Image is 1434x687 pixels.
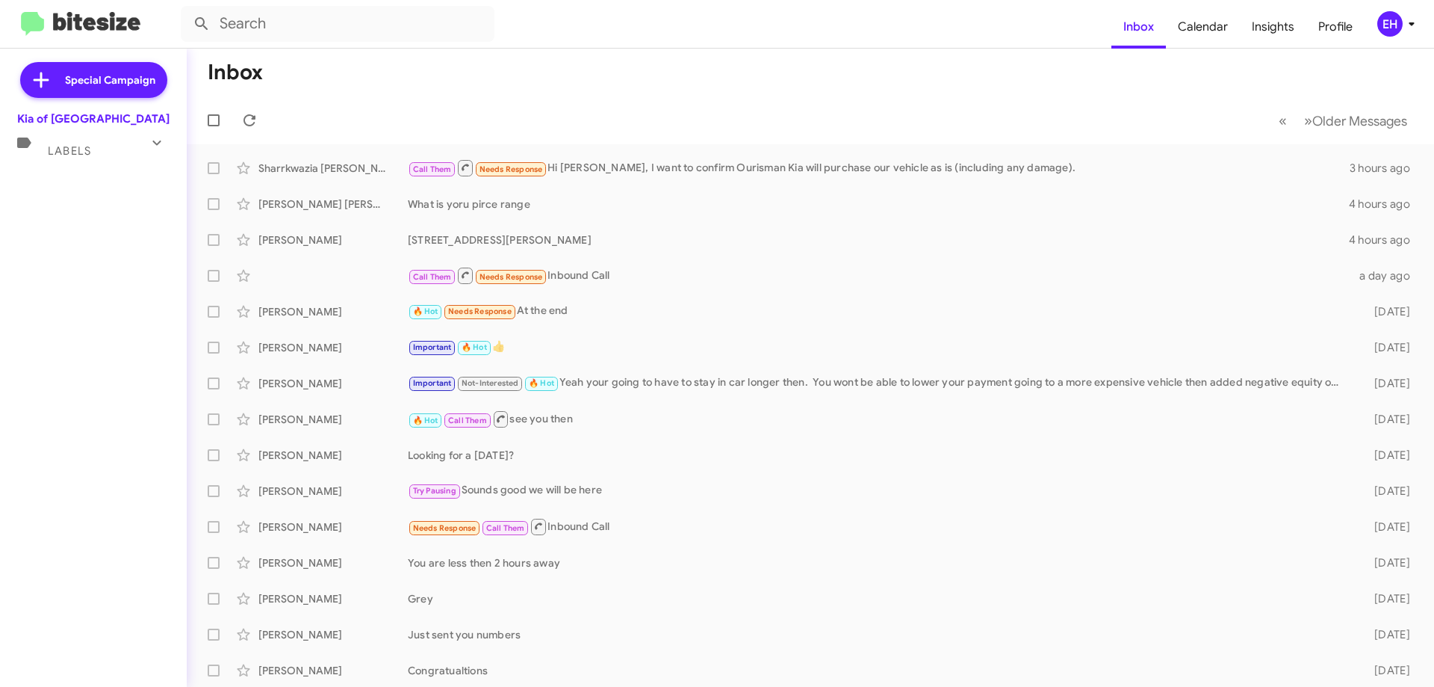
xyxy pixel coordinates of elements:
span: Call Them [413,272,452,282]
span: Call Them [448,416,487,425]
div: Inbound Call [408,266,1350,285]
div: Looking for a [DATE]? [408,448,1350,463]
span: Needs Response [479,272,543,282]
span: » [1304,111,1312,130]
div: a day ago [1350,268,1422,283]
div: [PERSON_NAME] [258,232,408,247]
div: [DATE] [1350,484,1422,499]
span: Call Them [413,164,452,174]
div: 👍 [408,339,1350,356]
span: Important [413,342,452,352]
div: [STREET_ADDRESS][PERSON_NAME] [408,232,1349,247]
div: Inbound Call [408,517,1350,536]
div: [DATE] [1350,304,1422,319]
div: Just sent you numbers [408,627,1350,642]
span: Call Them [486,523,525,533]
div: [PERSON_NAME] [258,412,408,427]
div: [DATE] [1350,627,1422,642]
div: At the end [408,303,1350,320]
div: [DATE] [1350,448,1422,463]
span: Needs Response [479,164,543,174]
span: 🔥 Hot [413,306,438,316]
a: Inbox [1111,5,1166,49]
div: [PERSON_NAME] [258,663,408,678]
div: Grey [408,591,1350,606]
div: [PERSON_NAME] [PERSON_NAME] [258,197,408,212]
span: Special Campaign [65,73,155,87]
div: [PERSON_NAME] [258,340,408,355]
span: Important [413,378,452,388]
h1: Inbox [208,61,263,84]
div: [DATE] [1350,555,1422,570]
a: Calendar [1166,5,1240,49]
div: Sounds good we will be here [408,482,1350,499]
div: [PERSON_NAME] [258,591,408,606]
span: 🔥 Hot [529,378,554,388]
div: [DATE] [1350,520,1422,534]
a: Profile [1306,5,1365,49]
div: [DATE] [1350,591,1422,606]
nav: Page navigation example [1270,105,1416,136]
div: Sharrkwazia [PERSON_NAME] [258,161,408,176]
span: Needs Response [413,523,477,533]
input: Search [181,6,494,42]
span: Not-Interested [462,378,519,388]
div: Kia of [GEOGRAPHIC_DATA] [17,111,170,126]
span: « [1279,111,1287,130]
div: [PERSON_NAME] [258,555,408,570]
button: EH [1365,11,1418,37]
div: [PERSON_NAME] [258,627,408,642]
div: 4 hours ago [1349,232,1422,247]
span: Try Pausing [413,486,456,496]
div: EH [1377,11,1403,37]
div: see you then [408,410,1350,428]
span: 🔥 Hot [413,416,438,425]
div: You are less then 2 hours away [408,555,1350,570]
span: 🔥 Hot [462,342,487,352]
div: [PERSON_NAME] [258,484,408,499]
div: What is yoru pirce range [408,197,1349,212]
div: Congratualtions [408,663,1350,678]
div: 4 hours ago [1349,197,1422,212]
span: Older Messages [1312,113,1407,129]
div: [PERSON_NAME] [258,448,408,463]
div: [DATE] [1350,376,1422,391]
a: Insights [1240,5,1306,49]
div: Hi [PERSON_NAME], I want to confirm Ourisman Kia will purchase our vehicle as is (including any d... [408,158,1350,177]
span: Needs Response [448,306,512,316]
div: [DATE] [1350,340,1422,355]
div: [PERSON_NAME] [258,520,408,534]
a: Special Campaign [20,62,167,98]
div: [DATE] [1350,412,1422,427]
div: Yeah your going to have to stay in car longer then. You wont be able to lower your payment going ... [408,375,1350,392]
button: Previous [1270,105,1296,136]
div: [PERSON_NAME] [258,376,408,391]
button: Next [1295,105,1416,136]
div: [PERSON_NAME] [258,304,408,319]
div: [DATE] [1350,663,1422,678]
div: 3 hours ago [1350,161,1422,176]
span: Labels [48,144,91,158]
